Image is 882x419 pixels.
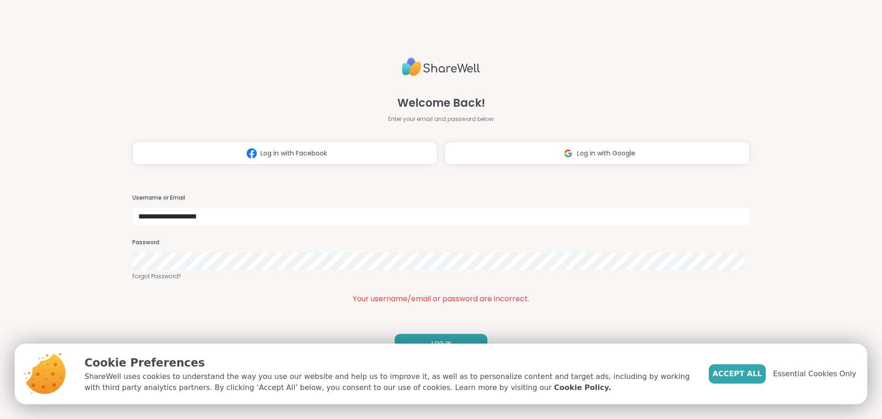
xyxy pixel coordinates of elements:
[132,142,437,165] button: Log in with Facebook
[560,145,577,162] img: ShareWell Logomark
[243,145,260,162] img: ShareWell Logomark
[388,115,494,123] span: Enter your email and password below
[132,194,750,202] h3: Username or Email
[577,149,635,158] span: Log in with Google
[554,382,611,393] a: Cookie Policy.
[132,239,750,247] h3: Password
[397,95,485,111] span: Welcome Back!
[85,371,694,393] p: ShareWell uses cookies to understand the way you use our website and help us to improve it, as we...
[132,293,750,304] div: Your username/email or password are incorrect.
[773,368,856,379] span: Essential Cookies Only
[431,339,451,348] span: LOG IN
[402,54,480,80] img: ShareWell Logo
[260,149,327,158] span: Log in with Facebook
[395,334,487,353] button: LOG IN
[132,272,750,281] a: Forgot Password?
[85,355,694,371] p: Cookie Preferences
[712,368,762,379] span: Accept All
[709,364,766,384] button: Accept All
[445,142,750,165] button: Log in with Google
